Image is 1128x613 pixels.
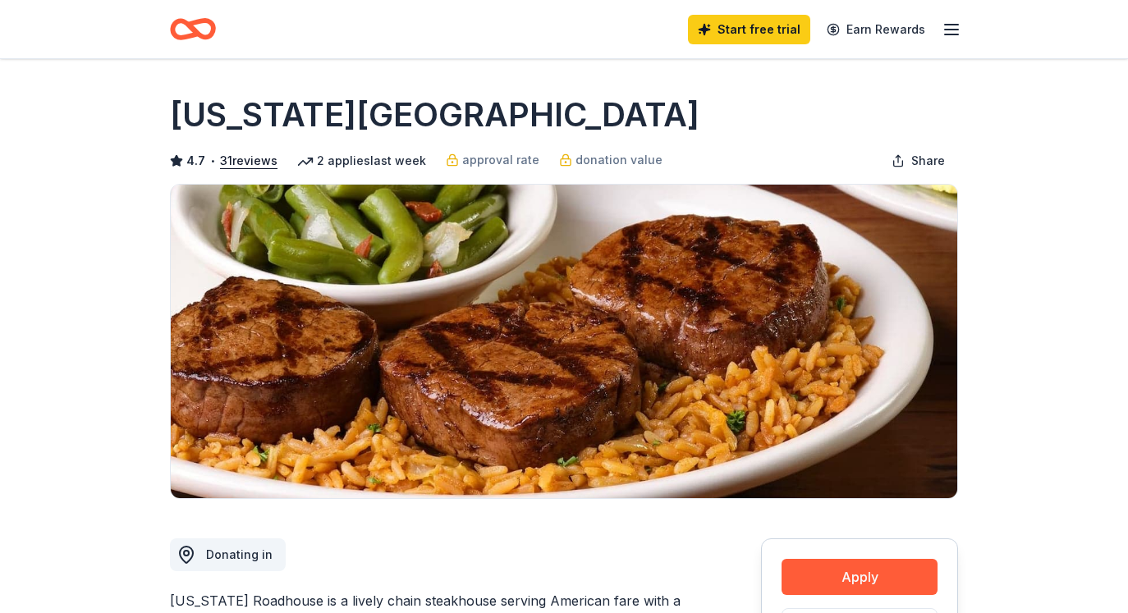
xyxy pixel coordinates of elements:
div: 2 applies last week [297,151,426,171]
a: donation value [559,150,663,170]
a: approval rate [446,150,539,170]
span: • [210,154,216,167]
span: donation value [575,150,663,170]
button: Apply [782,559,938,595]
button: 31reviews [220,151,277,171]
button: Share [878,144,958,177]
img: Image for Texas Roadhouse [171,185,957,498]
span: approval rate [462,150,539,170]
span: Share [911,151,945,171]
h1: [US_STATE][GEOGRAPHIC_DATA] [170,92,699,138]
a: Start free trial [688,15,810,44]
a: Earn Rewards [817,15,935,44]
a: Home [170,10,216,48]
span: Donating in [206,547,273,561]
span: 4.7 [186,151,205,171]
